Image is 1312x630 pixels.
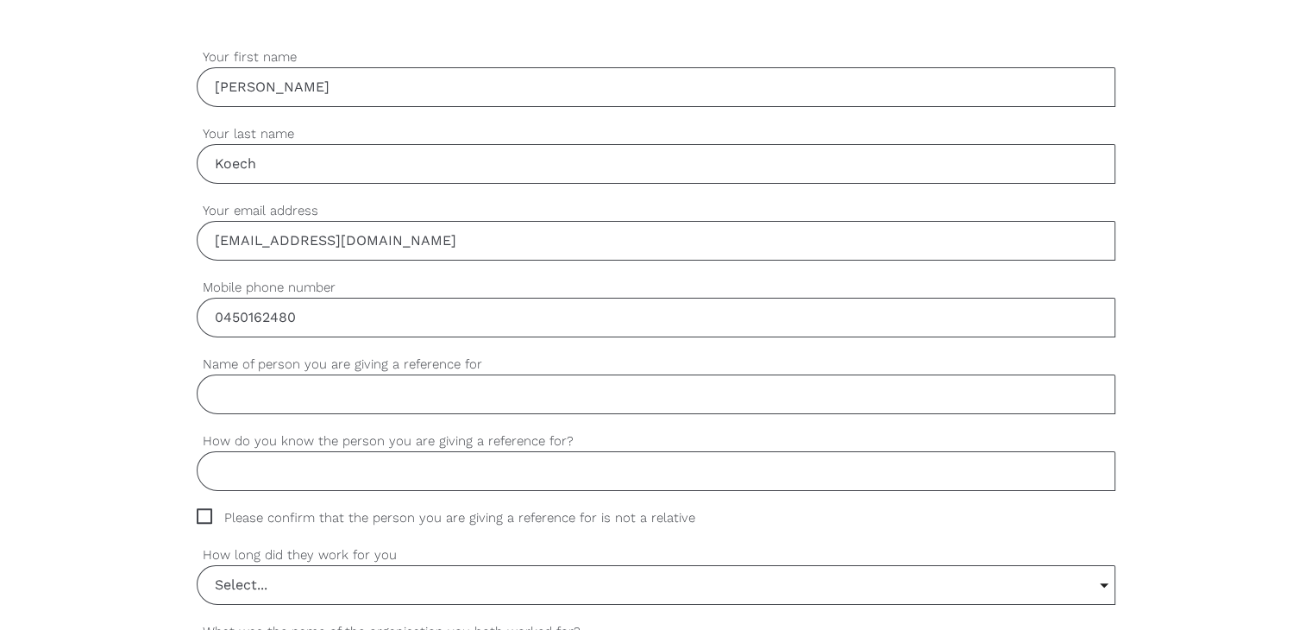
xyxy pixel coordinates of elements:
[197,278,1115,298] label: Mobile phone number
[197,545,1115,565] label: How long did they work for you
[197,124,1115,144] label: Your last name
[197,201,1115,221] label: Your email address
[197,47,1115,67] label: Your first name
[197,355,1115,375] label: Name of person you are giving a reference for
[197,508,728,528] span: Please confirm that the person you are giving a reference for is not a relative
[197,432,1115,451] label: How do you know the person you are giving a reference for?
